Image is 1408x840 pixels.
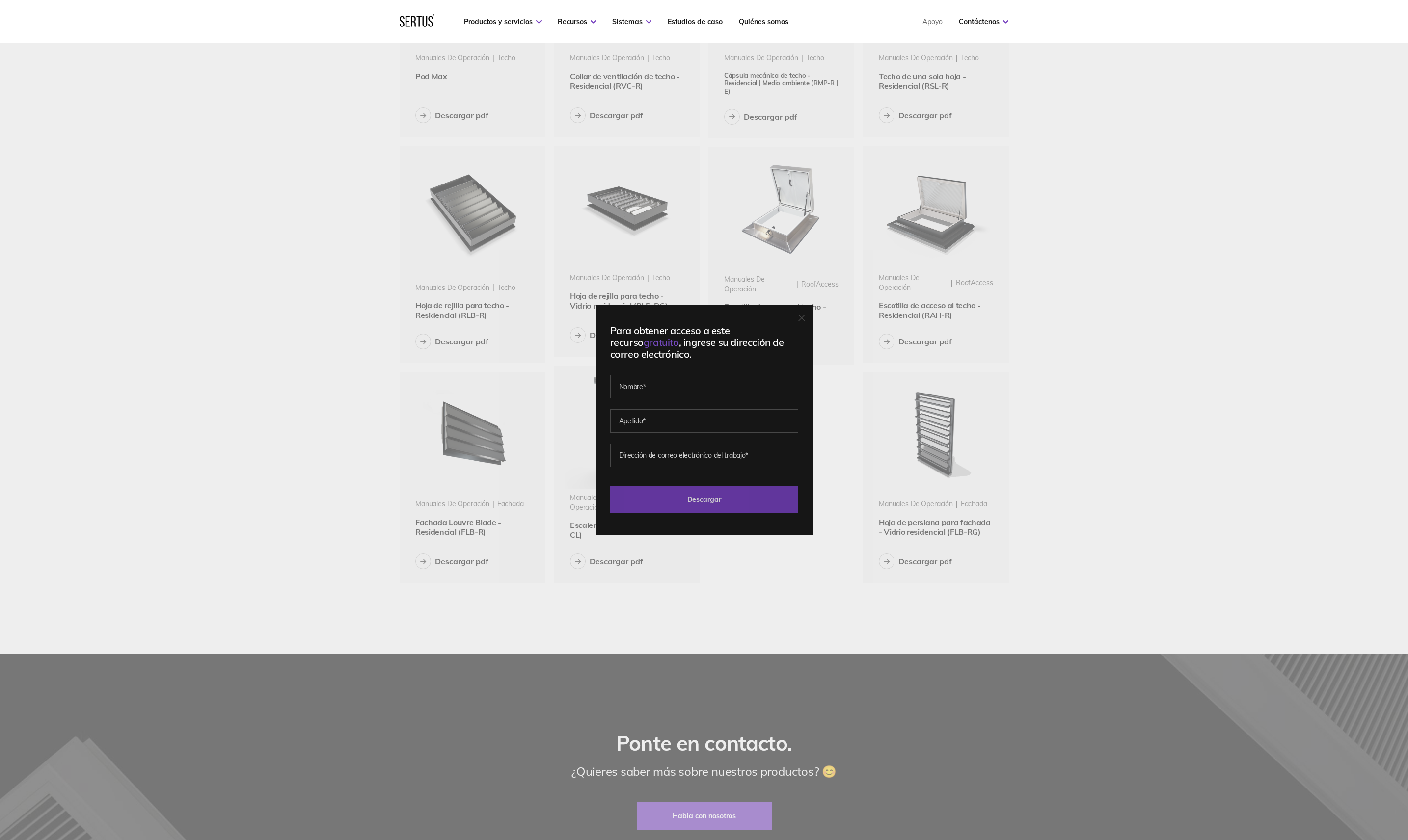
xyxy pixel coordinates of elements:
input: Apellido* [610,409,798,433]
a: Estudios de caso [668,17,723,26]
a: Apoyo [922,17,943,26]
a: Sistemas [612,17,651,26]
span: gratuito [644,336,679,348]
font: Recursos [558,17,587,26]
font: Productos y servicios [464,17,533,26]
a: Recursos [558,17,596,26]
a: Contáctenos [959,17,1008,26]
div: Para obtener acceso a este recurso , ingrese su dirección de correo electrónico. [610,325,798,360]
font: Contáctenos [959,17,1000,26]
input: Dirección de correo electrónico del trabajo* [610,444,798,467]
a: Quiénes somos [739,17,788,26]
input: Nombre* [610,375,798,398]
a: Productos y servicios [464,17,542,26]
font: Sistemas [612,17,643,26]
input: Descargar [610,486,798,513]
